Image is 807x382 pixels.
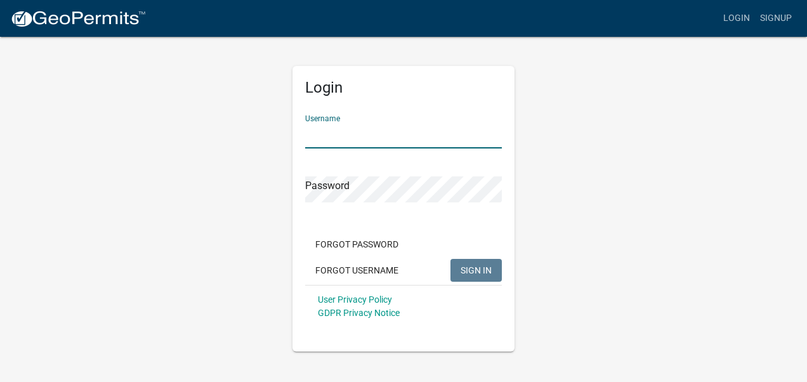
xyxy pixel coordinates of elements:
[305,79,502,97] h5: Login
[461,265,492,275] span: SIGN IN
[318,294,392,305] a: User Privacy Policy
[305,233,409,256] button: Forgot Password
[450,259,502,282] button: SIGN IN
[305,259,409,282] button: Forgot Username
[755,6,797,30] a: Signup
[718,6,755,30] a: Login
[318,308,400,318] a: GDPR Privacy Notice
